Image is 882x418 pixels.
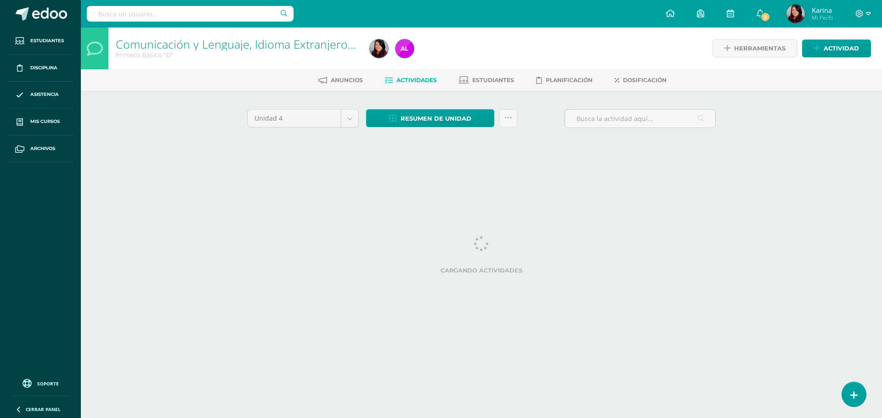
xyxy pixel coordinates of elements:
span: Cerrar panel [26,406,61,412]
a: Unidad 4 [248,110,358,127]
a: Planificación [536,73,593,88]
div: Primero Básico 'D' [116,50,359,59]
span: Dosificación [623,77,667,84]
img: 2b2d077cd3225eb4770a88151ad57b39.png [370,39,388,58]
span: Anuncios [331,77,363,84]
a: Disciplina [7,55,73,82]
label: Cargando actividades [247,267,716,274]
a: Anuncios [318,73,363,88]
span: Resumen de unidad [401,110,471,127]
img: 911ff7f6a042b5aa398555e087fa27a6.png [396,39,414,58]
span: Actividades [396,77,437,84]
span: Actividad [824,40,859,57]
span: Karina [812,6,833,15]
span: Estudiantes [472,77,514,84]
h1: Comunicación y Lenguaje, Idioma Extranjero Inglés [116,38,359,50]
span: Estudiantes [30,37,64,45]
a: Soporte [11,377,70,389]
a: Asistencia [7,82,73,109]
a: Actividades [385,73,437,88]
input: Busca un usuario... [87,6,294,22]
span: Planificación [546,77,593,84]
span: Disciplina [30,64,57,72]
span: Archivos [30,145,55,152]
span: Soporte [37,380,59,387]
span: Mis cursos [30,118,60,125]
span: Asistencia [30,91,59,98]
span: Herramientas [734,40,786,57]
span: Mi Perfil [812,14,833,22]
a: Comunicación y Lenguaje, Idioma Extranjero Inglés [116,36,381,52]
img: 2b2d077cd3225eb4770a88151ad57b39.png [786,5,805,23]
a: Dosificación [615,73,667,88]
a: Resumen de unidad [366,109,494,127]
span: Unidad 4 [254,110,334,127]
a: Archivos [7,135,73,162]
a: Estudiantes [459,73,514,88]
input: Busca la actividad aquí... [565,110,715,128]
a: Estudiantes [7,28,73,55]
span: 3 [760,12,770,22]
a: Actividad [802,39,871,57]
a: Mis cursos [7,108,73,135]
a: Herramientas [712,39,797,57]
